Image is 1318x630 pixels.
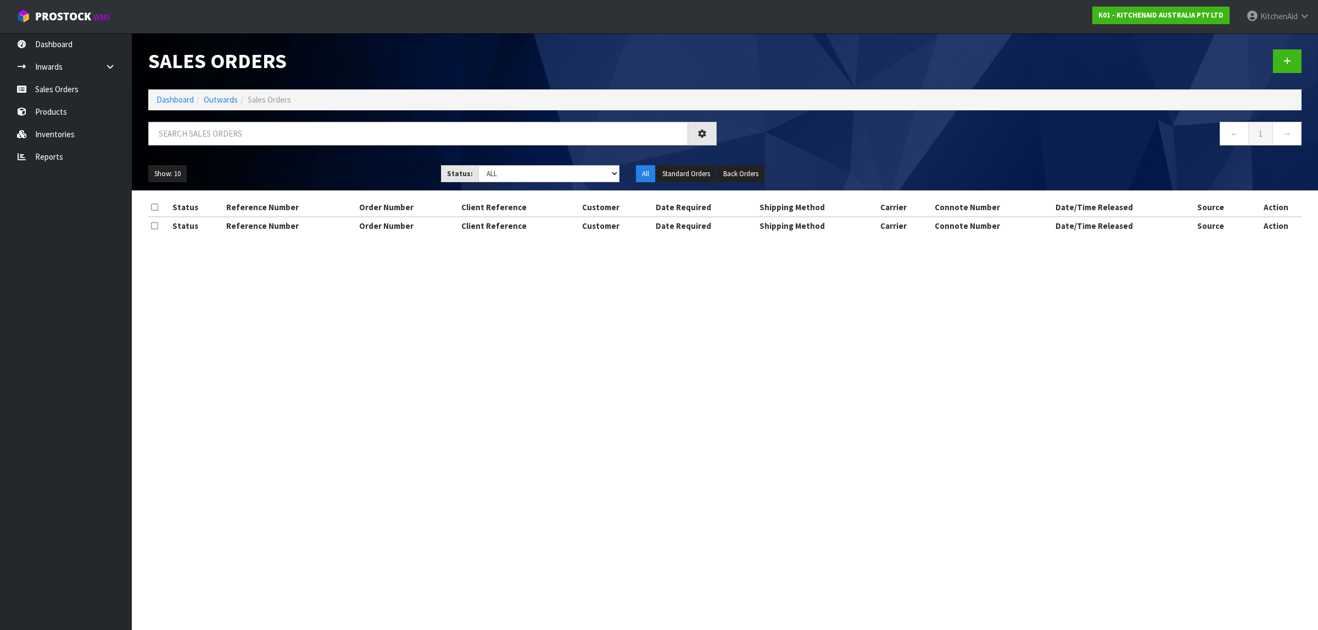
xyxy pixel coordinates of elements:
a: Outwards [204,94,238,105]
button: Standard Orders [656,165,716,183]
th: Order Number [356,217,459,234]
th: Client Reference [459,199,579,216]
h1: Sales Orders [148,49,717,72]
th: Source [1194,217,1250,234]
th: Date Required [653,217,757,234]
th: Reference Number [224,217,356,234]
a: Dashboard [157,94,194,105]
th: Status [170,217,223,234]
a: 1 [1248,122,1273,145]
img: cube-alt.png [16,9,30,23]
th: Shipping Method [757,199,878,216]
button: All [636,165,655,183]
a: → [1272,122,1302,145]
nav: Page navigation [733,122,1302,149]
th: Carrier [878,217,932,234]
span: KitchenAid [1260,11,1298,21]
th: Connote Number [932,217,1053,234]
th: Date Required [653,199,757,216]
strong: K01 - KITCHENAID AUSTRALIA PTY LTD [1098,10,1224,20]
th: Status [170,199,223,216]
th: Client Reference [459,217,579,234]
strong: Status: [447,169,473,178]
th: Customer [579,217,652,234]
th: Date/Time Released [1053,217,1194,234]
input: Search sales orders [148,122,688,145]
th: Action [1250,199,1302,216]
th: Source [1194,199,1250,216]
th: Carrier [878,199,932,216]
th: Customer [579,199,652,216]
span: ProStock [35,9,91,24]
th: Shipping Method [757,217,878,234]
button: Back Orders [717,165,764,183]
button: Show: 10 [148,165,187,183]
a: ← [1220,122,1249,145]
th: Order Number [356,199,459,216]
span: Sales Orders [248,94,291,105]
small: WMS [93,12,110,22]
th: Connote Number [932,199,1053,216]
th: Date/Time Released [1053,199,1194,216]
th: Action [1250,217,1302,234]
th: Reference Number [224,199,356,216]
